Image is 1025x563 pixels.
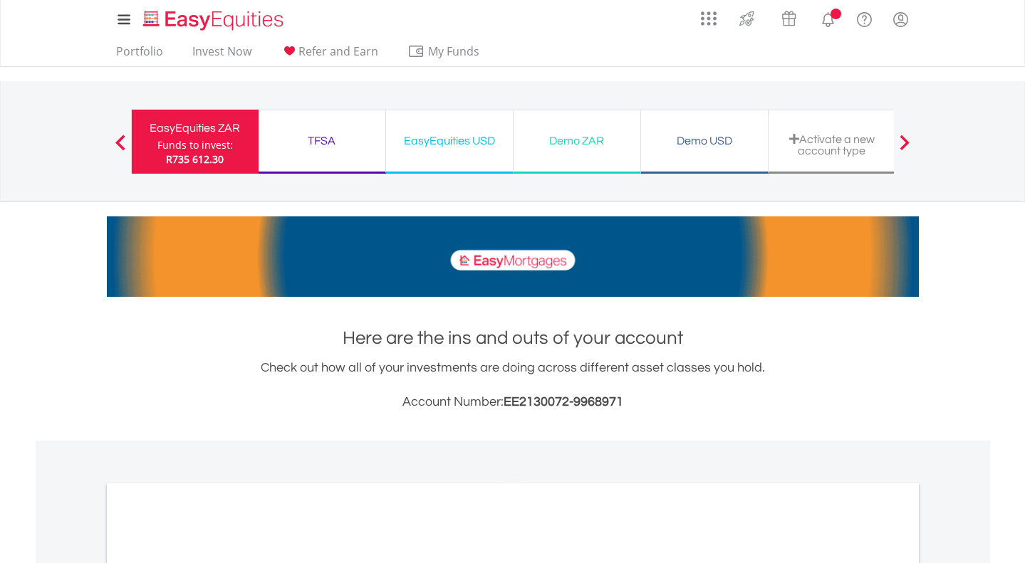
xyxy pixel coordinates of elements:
[522,131,632,151] div: Demo ZAR
[157,138,233,152] div: Funds to invest:
[110,44,169,66] a: Portfolio
[107,325,919,351] h1: Here are the ins and outs of your account
[650,131,759,151] div: Demo USD
[735,7,759,30] img: thrive-v2.svg
[107,216,919,297] img: EasyMortage Promotion Banner
[777,133,887,157] div: Activate a new account type
[504,395,623,409] span: EE2130072-9968971
[107,392,919,412] h3: Account Number:
[140,9,289,32] img: EasyEquities_Logo.png
[187,44,257,66] a: Invest Now
[692,4,726,26] a: AppsGrid
[777,7,801,30] img: vouchers-v2.svg
[395,131,504,151] div: EasyEquities USD
[275,44,384,66] a: Refer and Earn
[298,43,378,59] span: Refer and Earn
[137,4,289,32] a: Home page
[107,358,919,412] div: Check out how all of your investments are doing across different asset classes you hold.
[768,4,810,30] a: Vouchers
[407,42,501,60] span: My Funds
[846,4,883,32] a: FAQ's and Support
[166,152,224,166] span: R735 612.30
[140,118,250,138] div: EasyEquities ZAR
[267,131,377,151] div: TFSA
[810,4,846,32] a: Notifications
[701,11,717,26] img: grid-menu-icon.svg
[883,4,919,35] a: My Profile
